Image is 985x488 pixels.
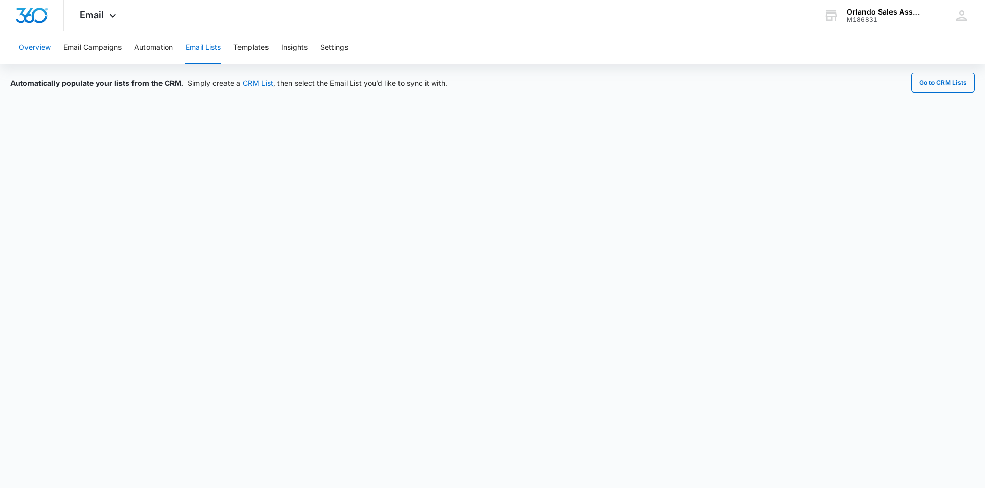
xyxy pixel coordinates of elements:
[320,31,348,64] button: Settings
[79,9,104,20] span: Email
[10,77,447,88] div: Simply create a , then select the Email List you’d like to sync it with.
[10,78,183,87] span: Automatically populate your lists from the CRM.
[281,31,308,64] button: Insights
[19,31,51,64] button: Overview
[847,8,923,16] div: account name
[911,73,975,93] button: Go to CRM Lists
[134,31,173,64] button: Automation
[63,31,122,64] button: Email Campaigns
[243,78,273,87] a: CRM List
[847,16,923,23] div: account id
[233,31,269,64] button: Templates
[185,31,221,64] button: Email Lists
